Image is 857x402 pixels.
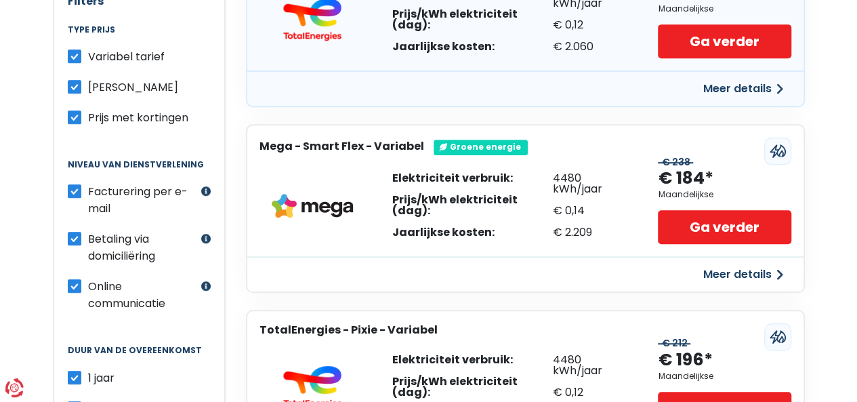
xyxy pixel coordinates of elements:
div: € 184* [658,167,713,190]
div: 4480 kWh/jaar [553,355,631,376]
button: Meer details [695,262,791,287]
div: Jaarlijkse kosten: [392,227,553,238]
a: Ga verder [658,210,791,244]
span: Variabel tarief [88,49,165,64]
div: Maandelijkse [658,371,713,381]
div: Prijs/kWh elektriciteit (dag): [392,9,553,31]
div: Elektriciteit verbruik: [392,173,553,184]
span: [PERSON_NAME] [88,79,178,95]
div: € 0,12 [553,387,631,398]
div: Prijs/kWh elektriciteit (dag): [392,376,553,398]
legend: Duur van de overeenkomst [68,346,211,369]
div: € 238 [658,157,693,168]
label: Betaling via domiciliëring [88,230,198,264]
div: 4480 kWh/jaar [553,173,631,195]
div: € 212 [658,338,690,349]
div: € 196* [658,349,712,371]
legend: Niveau van dienstverlening [68,160,211,183]
div: € 0,12 [553,20,631,31]
div: Prijs/kWh elektriciteit (dag): [392,195,553,216]
div: Jaarlijkse kosten: [392,41,553,52]
div: Maandelijkse [658,190,713,199]
img: Mega [272,194,353,218]
label: Facturering per e-mail [88,183,198,217]
label: Online communicatie [88,278,198,312]
div: € 2.209 [553,227,631,238]
h3: TotalEnergies - Pixie - Variabel [259,323,438,336]
button: Meer details [695,77,791,101]
a: Ga verder [658,24,791,58]
div: Groene energie [434,140,528,155]
div: Elektriciteit verbruik: [392,355,553,365]
span: Prijs met kortingen [88,110,188,125]
div: € 0,14 [553,205,631,216]
div: € 2.060 [553,41,631,52]
div: Maandelijkse [658,4,713,14]
legend: Type prijs [68,25,211,48]
span: 1 jaar [88,370,114,386]
h3: Mega - Smart Flex - Variabel [259,140,424,153]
